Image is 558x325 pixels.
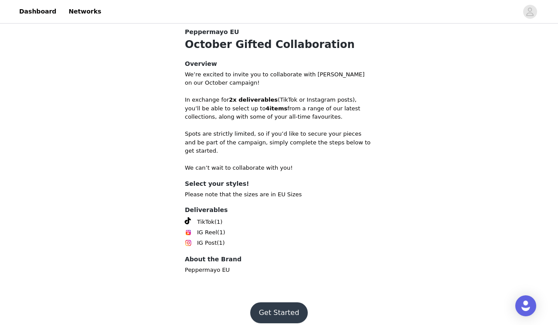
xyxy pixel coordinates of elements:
h4: Overview [185,59,373,68]
strong: 4 [265,105,269,112]
div: Open Intercom Messenger [515,295,536,316]
p: In exchange for (TikTok or Instagram posts), you’ll be able to select up to from a range of our l... [185,96,373,121]
span: TikTok [197,218,214,226]
a: Networks [63,2,106,21]
p: Peppermayo EU [185,266,373,274]
h4: Deliverables [185,205,373,215]
img: Instagram Reels Icon [185,229,192,236]
p: We’re excited to invite you to collaborate with [PERSON_NAME] on our October campaign! [185,70,373,87]
h4: Select your styles! [185,179,373,188]
p: Please note that the sizes are in EU Sizes [185,190,373,199]
img: Instagram Icon [185,239,192,246]
span: (1) [217,228,225,237]
h4: About the Brand [185,255,373,264]
div: avatar [526,5,534,19]
p: We can’t wait to collaborate with you! [185,164,373,172]
span: (1) [214,218,222,226]
span: Peppermayo EU [185,27,239,37]
h1: October Gifted Collaboration [185,37,373,52]
p: Spots are strictly limited, so if you’d like to secure your pieces and be part of the campaign, s... [185,130,373,155]
span: IG Reel [197,228,217,237]
a: Dashboard [14,2,61,21]
strong: 2x deliverables [229,96,278,103]
button: Get Started [250,302,308,323]
span: (1) [217,239,225,247]
span: IG Post [197,239,217,247]
strong: items [269,105,287,112]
